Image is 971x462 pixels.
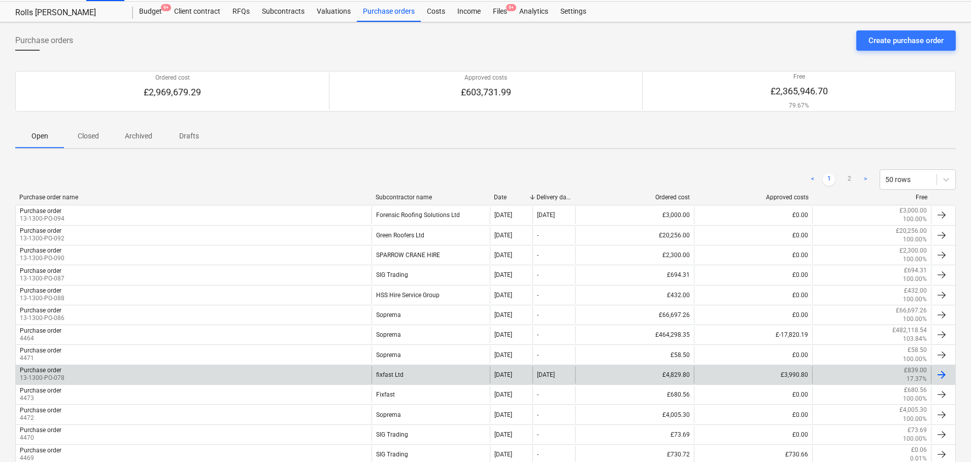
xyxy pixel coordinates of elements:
[537,232,539,239] div: -
[372,406,490,423] div: Soprema
[892,326,927,335] p: £482,118.54
[896,227,927,235] p: £20,256.00
[451,2,487,22] div: Income
[771,101,828,110] p: 79.67%
[177,131,201,141] p: Drafts
[494,411,512,418] div: [DATE]
[20,407,61,414] div: Purchase order
[903,435,927,443] p: 100.00%
[575,227,694,244] div: £20,256.00
[911,446,927,454] p: £0.06
[20,414,61,422] p: 4472
[161,4,171,11] span: 9+
[575,287,694,304] div: £432.00
[461,74,511,82] p: Approved costs
[903,295,927,304] p: 100.00%
[537,211,555,219] div: [DATE]
[20,394,61,403] p: 4473
[20,347,61,354] div: Purchase order
[554,2,592,22] div: Settings
[20,307,61,314] div: Purchase order
[372,386,490,403] div: Fixfast
[899,206,927,215] p: £3,000.00
[908,426,927,435] p: £73.69
[920,413,971,462] iframe: Chat Widget
[372,246,490,264] div: SPARROW CRANE HIRE
[372,426,490,443] div: SIG Trading
[575,426,694,443] div: £73.69
[575,266,694,283] div: £694.31
[694,306,813,324] div: £0.00
[20,227,61,234] div: Purchase order
[694,246,813,264] div: £0.00
[843,173,855,186] a: Page 2
[226,2,256,22] a: RFQs
[904,366,927,375] p: £839.00
[859,173,872,186] a: Next page
[20,287,61,294] div: Purchase order
[817,194,927,201] div: Free
[421,2,451,22] a: Costs
[537,271,539,278] div: -
[133,2,168,22] div: Budget
[896,306,927,315] p: £66,697.26
[372,306,490,324] div: Soprema
[903,215,927,224] p: 100.00%
[907,375,927,383] p: 17.37%
[575,246,694,264] div: £2,300.00
[357,2,421,22] a: Purchase orders
[20,247,61,254] div: Purchase order
[494,292,512,299] div: [DATE]
[144,86,201,98] p: £2,969,679.29
[868,34,944,47] div: Create purchase order
[903,255,927,264] p: 100.00%
[537,411,539,418] div: -
[903,315,927,324] p: 100.00%
[20,254,64,263] p: 13-1300-PO-090
[537,252,539,259] div: -
[694,426,813,443] div: £0.00
[494,194,528,201] div: Date
[694,227,813,244] div: £0.00
[694,406,813,423] div: £0.00
[537,292,539,299] div: -
[20,354,61,363] p: 4471
[903,355,927,364] p: 100.00%
[904,287,927,295] p: £432.00
[20,294,64,303] p: 13-1300-PO-088
[311,2,357,22] a: Valuations
[20,215,64,223] p: 13-1300-PO-094
[899,246,927,255] p: £2,300.00
[494,371,512,378] div: [DATE]
[372,206,490,224] div: Forensic Roofing Solutions Ltd
[694,386,813,403] div: £0.00
[494,391,512,398] div: [DATE]
[20,267,61,274] div: Purchase order
[904,386,927,395] p: £680.56
[19,194,367,201] div: Purchase order name
[20,327,61,334] div: Purchase order
[537,431,539,438] div: -
[903,395,927,403] p: 100.00%
[144,74,201,82] p: Ordered cost
[372,227,490,244] div: Green Roofers Ltd
[20,234,64,243] p: 13-1300-PO-092
[908,346,927,354] p: £58.50
[903,235,927,244] p: 100.00%
[494,271,512,278] div: [DATE]
[694,346,813,363] div: £0.00
[76,131,101,141] p: Closed
[256,2,311,22] div: Subcontracts
[494,351,512,359] div: [DATE]
[537,351,539,359] div: -
[20,374,64,382] p: 13-1300-PO-078
[537,451,539,458] div: -
[899,406,927,414] p: £4,005.30
[575,386,694,403] div: £680.56
[694,326,813,343] div: £-17,820.19
[372,366,490,383] div: fixfast Ltd
[372,326,490,343] div: Soprema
